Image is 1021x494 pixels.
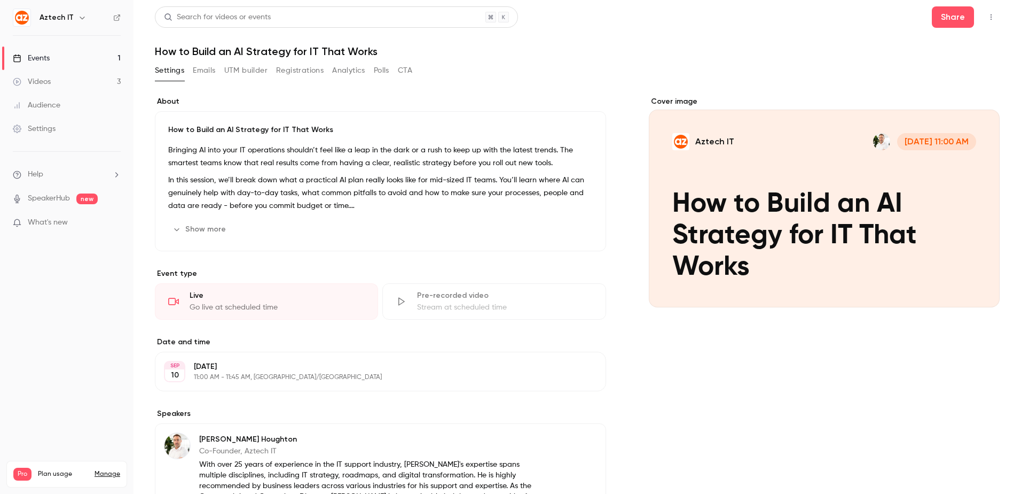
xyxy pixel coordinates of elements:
div: Events [13,53,50,64]
div: Search for videos or events [164,12,271,23]
button: Analytics [332,62,365,79]
p: [DATE] [194,361,549,372]
div: LiveGo live at scheduled time [155,283,378,320]
label: Speakers [155,408,606,419]
a: SpeakerHub [28,193,70,204]
span: Help [28,169,43,180]
div: Audience [13,100,60,111]
span: Plan usage [38,470,88,478]
div: Settings [13,124,56,134]
button: Polls [374,62,389,79]
span: Pro [13,468,32,481]
span: What's new [28,217,68,228]
label: Cover image [649,96,1000,107]
button: CTA [398,62,412,79]
p: 10 [171,370,179,381]
p: Event type [155,268,606,279]
p: Co-Founder, Aztech IT [199,446,537,457]
img: Sean Houghton [164,433,190,459]
label: About [155,96,606,107]
section: Cover image [649,96,1000,307]
div: Stream at scheduled time [417,302,592,313]
div: SEP [165,362,184,369]
h6: Aztech IT [40,12,74,23]
div: Go live at scheduled time [190,302,365,313]
button: Share [932,6,974,28]
button: Emails [193,62,215,79]
p: [PERSON_NAME] Houghton [199,434,537,445]
span: new [76,194,98,204]
button: Show more [168,221,232,238]
button: Registrations [276,62,324,79]
h1: How to Build an AI Strategy for IT That Works [155,45,1000,58]
button: UTM builder [224,62,268,79]
div: Live [190,290,365,301]
p: In this session, we’ll break down what a practical AI plan really looks like for mid-sized IT tea... [168,174,593,212]
p: How to Build an AI Strategy for IT That Works [168,125,593,135]
label: Date and time [155,337,606,348]
div: Pre-recorded video [417,290,592,301]
img: Aztech IT [13,9,30,26]
div: Videos [13,76,51,87]
p: Bringing AI into your IT operations shouldn’t feel like a leap in the dark or a rush to keep up w... [168,144,593,169]
button: Settings [155,62,184,79]
p: 11:00 AM - 11:45 AM, [GEOGRAPHIC_DATA]/[GEOGRAPHIC_DATA] [194,373,549,382]
a: Manage [95,470,120,478]
div: Pre-recorded videoStream at scheduled time [382,283,606,320]
li: help-dropdown-opener [13,169,121,180]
